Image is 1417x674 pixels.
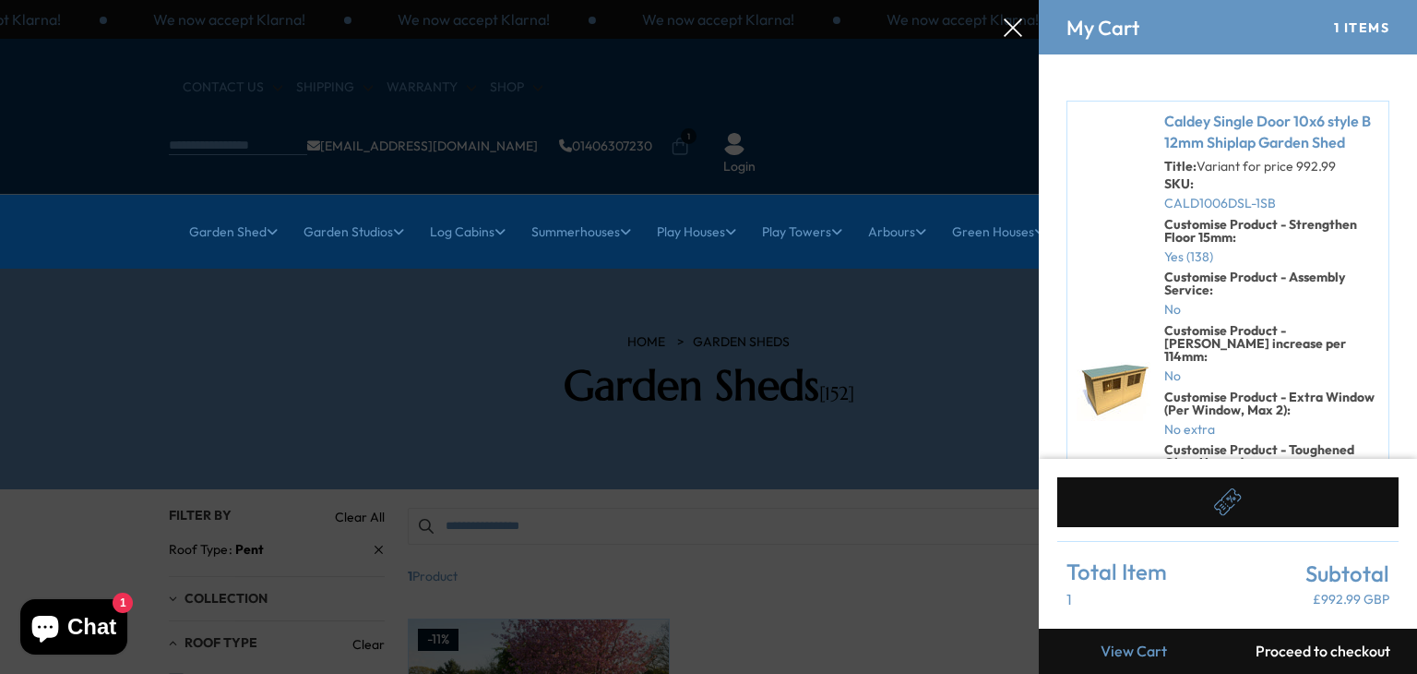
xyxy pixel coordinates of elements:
[304,209,404,255] a: Garden Studios
[1164,269,1345,298] strong: Customise Product - Assembly Service:
[1228,629,1417,674] button: Proceed to checkout
[1164,248,1379,267] dd: Yes (138)
[1164,111,1379,152] a: Caldey Single Door 10x6 style B 12mm Shiplap Garden Shed
[868,209,926,255] a: Arbours
[952,209,1045,255] a: Green Houses
[1305,562,1389,584] span: Subtotal
[1164,216,1357,246] strong: Customise Product - Strengthen Floor 15mm:
[1164,175,1194,192] strong: SKU:
[1039,629,1228,674] a: View Cart
[1164,158,1197,175] strong: Title:
[1066,560,1167,583] span: Total Item
[1164,195,1379,213] dd: CALD1006DSL-1SB
[15,599,133,659] inbox-online-store-chat: Shopify online store chat
[1164,421,1379,439] dd: No extra
[1066,589,1167,609] p: 1
[1164,322,1346,365] strong: Customise Product - [PERSON_NAME] increase per 114mm:
[1164,160,1379,173] p: Variant for price 992.99
[762,209,842,255] a: Play Towers
[1334,20,1389,36] div: 1 Items
[1305,591,1389,609] p: £992.99 GBP
[1164,367,1379,386] dd: No
[1066,16,1139,40] h4: My Cart
[531,209,631,255] a: Summerhouses
[657,209,736,255] a: Play Houses
[430,209,506,255] a: Log Cabins
[1164,441,1354,471] strong: Customise Product - Toughened Glass Upgrade:
[189,209,278,255] a: Garden Shed
[1164,389,1375,418] strong: Customise Product - Extra Window (Per Window, Max 2):
[1164,301,1379,319] dd: No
